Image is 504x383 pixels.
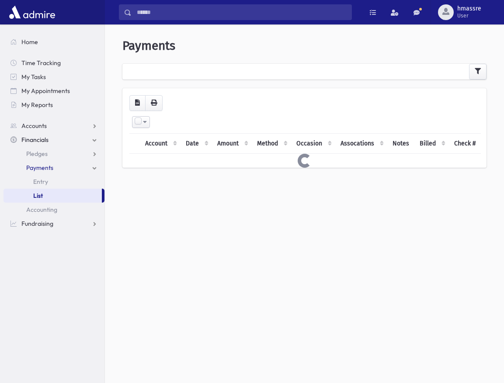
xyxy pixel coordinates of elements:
[21,73,46,81] span: My Tasks
[3,70,104,84] a: My Tasks
[449,133,481,153] th: Check #
[33,178,48,186] span: Entry
[21,38,38,46] span: Home
[33,192,43,200] span: List
[3,217,104,231] a: Fundraising
[3,203,104,217] a: Accounting
[145,95,163,111] button: Print
[21,59,61,67] span: Time Tracking
[3,133,104,147] a: Financials
[129,95,146,111] button: CSV
[414,133,449,153] th: Billed
[335,133,387,153] th: Assocations
[181,133,212,153] th: Date
[3,84,104,98] a: My Appointments
[21,220,53,228] span: Fundraising
[26,150,48,158] span: Pledges
[3,35,104,49] a: Home
[21,136,49,144] span: Financials
[21,122,47,130] span: Accounts
[3,147,104,161] a: Pledges
[3,189,102,203] a: List
[140,133,181,153] th: Account
[26,206,57,214] span: Accounting
[3,56,104,70] a: Time Tracking
[7,3,57,21] img: AdmirePro
[3,98,104,112] a: My Reports
[21,87,70,95] span: My Appointments
[21,101,53,109] span: My Reports
[3,161,104,175] a: Payments
[122,38,175,53] span: Payments
[291,133,335,153] th: Occasion
[3,175,104,189] a: Entry
[457,5,481,12] span: hmassre
[387,133,414,153] th: Notes
[212,133,252,153] th: Amount
[3,119,104,133] a: Accounts
[26,164,53,172] span: Payments
[132,4,351,20] input: Search
[457,12,481,19] span: User
[252,133,291,153] th: Method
